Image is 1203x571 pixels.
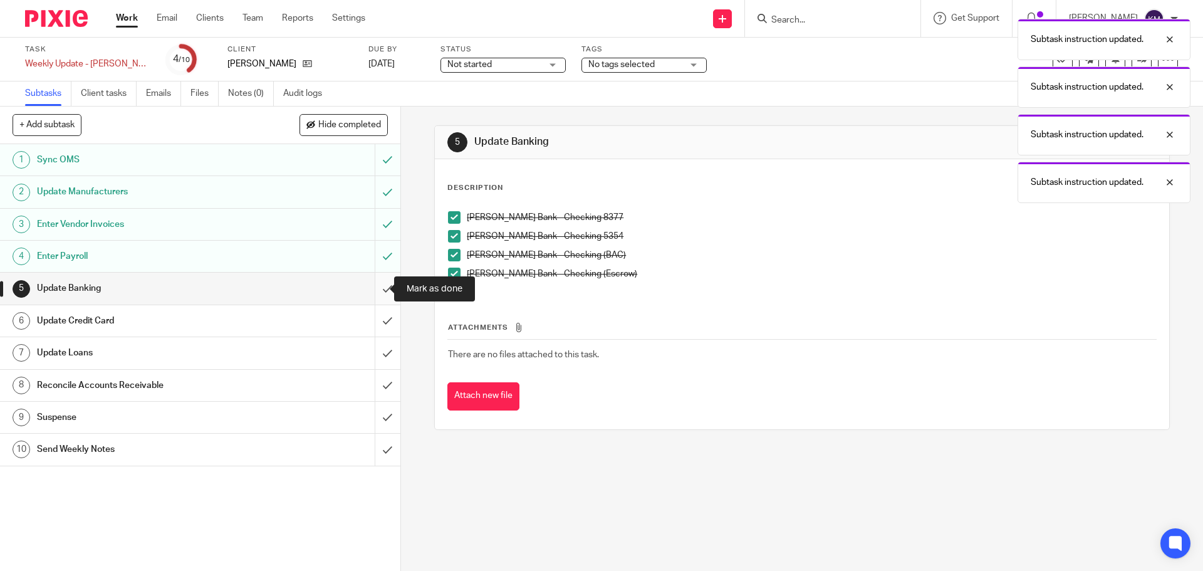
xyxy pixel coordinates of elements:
[318,120,381,130] span: Hide completed
[13,441,30,458] div: 10
[37,376,254,395] h1: Reconcile Accounts Receivable
[146,81,181,106] a: Emails
[447,183,503,193] p: Description
[447,60,492,69] span: Not started
[467,249,1155,261] p: [PERSON_NAME] Bank - Checking (BAC)
[467,230,1155,243] p: [PERSON_NAME] Bank - Checking 5354
[13,344,30,362] div: 7
[37,247,254,266] h1: Enter Payroll
[37,440,254,459] h1: Send Weekly Notes
[179,56,190,63] small: /10
[467,268,1155,280] p: [PERSON_NAME] Bank - Checking (Escrow)
[116,12,138,24] a: Work
[227,45,353,55] label: Client
[13,151,30,169] div: 1
[283,81,331,106] a: Audit logs
[1144,9,1164,29] img: svg%3E
[581,45,707,55] label: Tags
[13,409,30,426] div: 9
[25,45,150,55] label: Task
[447,382,519,411] button: Attach new file
[448,350,599,359] span: There are no files attached to this task.
[227,58,296,70] p: [PERSON_NAME]
[368,45,425,55] label: Due by
[37,182,254,201] h1: Update Manufacturers
[13,114,81,135] button: + Add subtask
[1031,33,1143,46] p: Subtask instruction updated.
[242,12,263,24] a: Team
[447,132,467,152] div: 5
[25,81,71,106] a: Subtasks
[81,81,137,106] a: Client tasks
[1031,81,1143,93] p: Subtask instruction updated.
[37,343,254,362] h1: Update Loans
[282,12,313,24] a: Reports
[157,12,177,24] a: Email
[13,280,30,298] div: 5
[25,10,88,27] img: Pixie
[474,135,829,149] h1: Update Banking
[13,184,30,201] div: 2
[13,216,30,233] div: 3
[37,312,254,330] h1: Update Credit Card
[467,211,1155,224] p: [PERSON_NAME] Bank - Checking 8377
[25,58,150,70] div: Weekly Update - Fligor 2
[190,81,219,106] a: Files
[448,324,508,331] span: Attachments
[13,312,30,330] div: 6
[1031,128,1143,141] p: Subtask instruction updated.
[173,52,190,66] div: 4
[37,215,254,234] h1: Enter Vendor Invoices
[368,60,395,68] span: [DATE]
[37,150,254,169] h1: Sync OMS
[25,58,150,70] div: Weekly Update - [PERSON_NAME] 2
[37,408,254,427] h1: Suspense
[588,60,655,69] span: No tags selected
[440,45,566,55] label: Status
[228,81,274,106] a: Notes (0)
[1031,176,1143,189] p: Subtask instruction updated.
[13,248,30,265] div: 4
[332,12,365,24] a: Settings
[196,12,224,24] a: Clients
[37,279,254,298] h1: Update Banking
[13,377,30,394] div: 8
[299,114,388,135] button: Hide completed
